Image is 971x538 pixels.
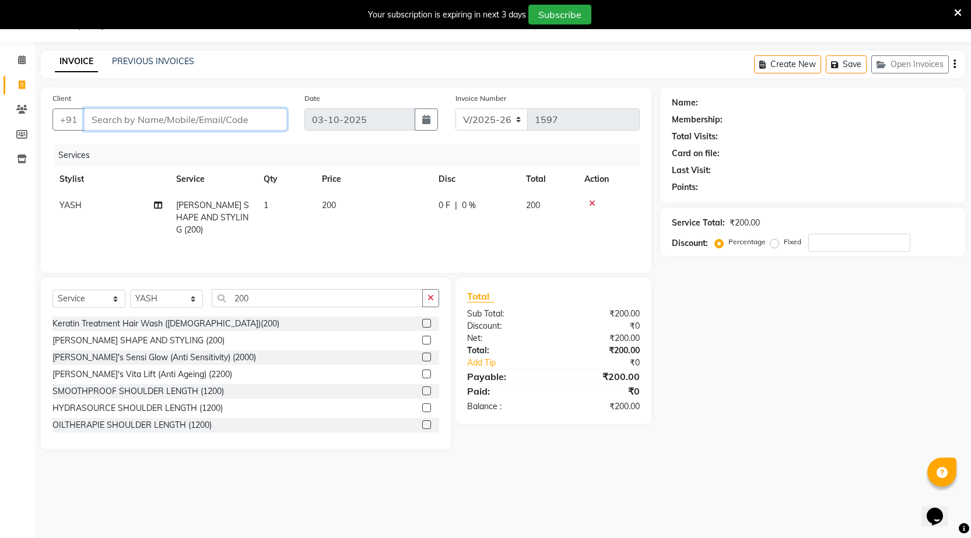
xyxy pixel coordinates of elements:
button: Open Invoices [871,55,949,73]
div: [PERSON_NAME] SHAPE AND STYLING (200) [52,335,225,347]
iframe: chat widget [922,491,959,526]
div: ₹200.00 [553,344,648,357]
div: Paid: [458,384,553,398]
label: Percentage [728,237,766,247]
div: Net: [458,332,553,344]
span: [PERSON_NAME] SHAPE AND STYLING (200) [176,200,249,235]
div: HYDRASOURCE SHOULDER LENGTH (1200) [52,402,223,414]
input: Search by Name/Mobile/Email/Code [84,108,287,131]
span: 0 % [462,199,476,212]
div: ₹0 [569,357,648,369]
span: 200 [322,200,336,210]
a: INVOICE [55,51,98,72]
span: | [455,199,457,212]
div: Discount: [458,320,553,332]
div: Total Visits: [672,131,718,143]
div: Service Total: [672,217,725,229]
div: Name: [672,97,698,109]
span: 1 [264,200,268,210]
th: Qty [257,166,315,192]
a: PREVIOUS INVOICES [112,56,194,66]
div: Card on file: [672,147,720,160]
div: ₹0 [553,320,648,332]
div: Membership: [672,114,723,126]
div: ₹200.00 [730,217,760,229]
div: SMOOTHPROOF SHOULDER LENGTH (1200) [52,385,224,398]
th: Stylist [52,166,169,192]
th: Service [169,166,257,192]
div: ₹200.00 [553,370,648,384]
div: Discount: [672,237,708,249]
label: Date [304,93,320,104]
div: Last Visit: [672,164,711,177]
span: 0 F [439,199,450,212]
span: 200 [526,200,540,210]
div: [PERSON_NAME]'s Sensi Glow (Anti Sensitivity) (2000) [52,351,256,364]
input: Search or Scan [212,289,423,307]
label: Fixed [784,237,801,247]
a: Add Tip [458,357,569,369]
th: Total [519,166,577,192]
span: YASH [59,200,82,210]
div: ₹200.00 [553,332,648,344]
th: Price [315,166,432,192]
button: Create New [754,55,821,73]
div: OILTHERAPIE SHOULDER LENGTH (1200) [52,419,212,431]
th: Disc [432,166,519,192]
div: Total: [458,344,553,357]
div: ₹0 [553,384,648,398]
label: Invoice Number [455,93,506,104]
div: ₹200.00 [553,308,648,320]
div: ₹200.00 [553,400,648,413]
span: Total [467,290,494,303]
button: Subscribe [528,5,591,24]
label: Client [52,93,71,104]
div: Services [54,145,648,166]
th: Action [577,166,640,192]
button: Save [826,55,867,73]
button: +91 [52,108,85,131]
div: Your subscription is expiring in next 3 days [368,9,526,21]
div: Balance : [458,400,553,413]
div: Sub Total: [458,308,553,320]
div: [PERSON_NAME]'s Vita Lift (Anti Ageing) (2200) [52,368,232,381]
div: Points: [672,181,698,194]
div: Payable: [458,370,553,384]
div: Keratin Treatment Hair Wash ([DEMOGRAPHIC_DATA])(200) [52,318,279,330]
